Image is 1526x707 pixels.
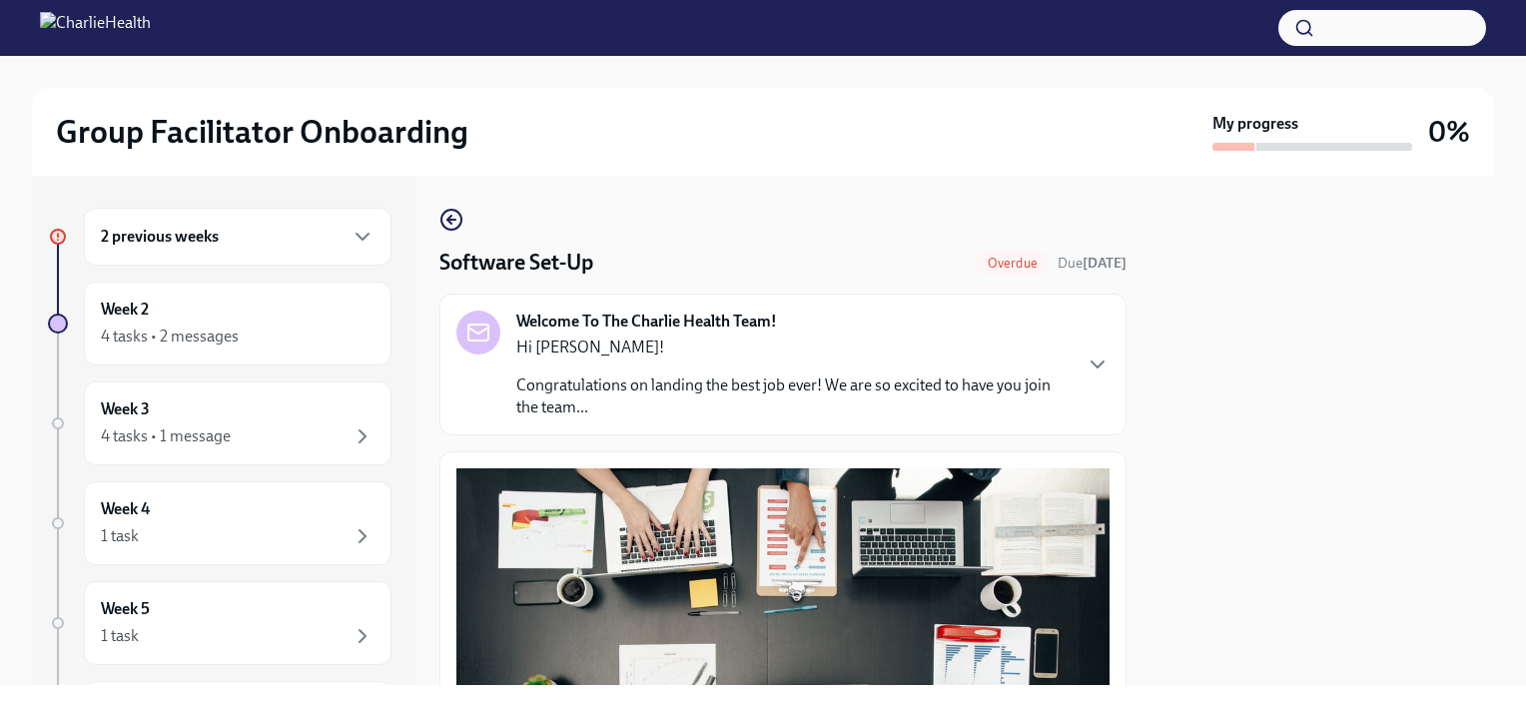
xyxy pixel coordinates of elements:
h6: Week 2 [101,299,149,321]
div: 1 task [101,525,139,547]
a: Week 41 task [48,481,391,565]
a: Week 24 tasks • 2 messages [48,282,391,365]
a: Week 34 tasks • 1 message [48,381,391,465]
h6: Week 3 [101,398,150,420]
div: 2 previous weeks [84,208,391,266]
strong: My progress [1212,113,1298,135]
h6: 2 previous weeks [101,226,219,248]
a: Week 51 task [48,581,391,665]
h6: Week 5 [101,598,150,620]
h6: Week 4 [101,498,150,520]
strong: Welcome To The Charlie Health Team! [516,311,777,333]
span: September 3rd, 2025 09:00 [1058,254,1127,273]
div: 1 task [101,625,139,647]
strong: [DATE] [1083,255,1127,272]
p: Congratulations on landing the best job ever! We are so excited to have you join the team... [516,374,1070,418]
p: Hi [PERSON_NAME]! [516,337,1070,358]
h4: Software Set-Up [439,248,593,278]
h2: Group Facilitator Onboarding [56,112,468,152]
img: CharlieHealth [40,12,151,44]
div: 4 tasks • 2 messages [101,326,239,348]
span: Overdue [976,256,1050,271]
span: Due [1058,255,1127,272]
h3: 0% [1428,114,1470,150]
div: 4 tasks • 1 message [101,425,231,447]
